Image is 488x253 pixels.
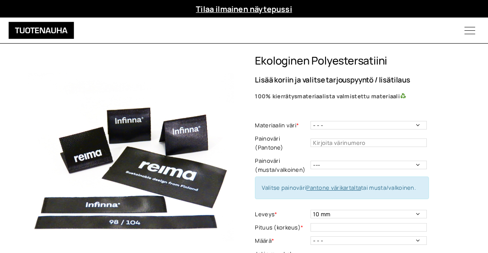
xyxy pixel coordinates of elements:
[255,223,308,232] label: Pituus (korkeus)
[255,54,475,68] h1: Ekologinen polyestersatiini
[255,156,308,174] label: Painoväri (musta/valkoinen)
[262,184,416,191] span: Valitse painoväri tai musta/valkoinen.
[255,134,308,152] label: Painoväri (Pantone)
[452,18,488,43] button: Menu
[255,76,475,83] p: Lisää koriin ja valitse tarjouspyyntö / lisätilaus
[255,236,308,245] label: Määrä
[255,92,400,100] b: 100% kierrätysmateriaalista valmistettu materiaali
[306,184,361,191] a: Pantone värikartalta
[255,121,308,130] label: Materiaalin väri
[9,22,74,39] img: Tuotenauha Oy
[400,93,406,99] img: ♻️
[255,210,308,219] label: Leveys
[196,4,292,14] a: Tilaa ilmainen näytepussi
[311,138,427,147] input: Kirjoita värinumero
